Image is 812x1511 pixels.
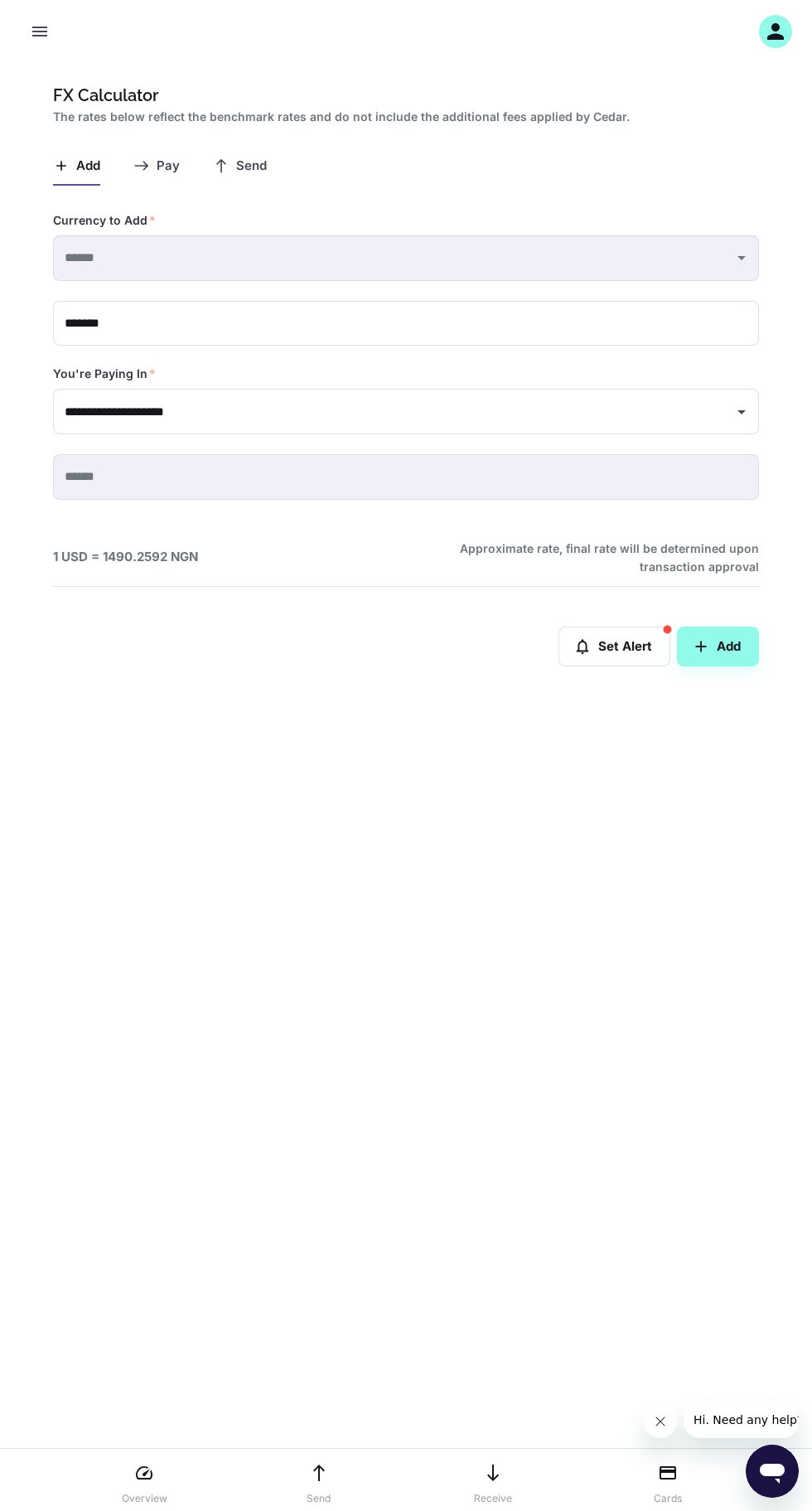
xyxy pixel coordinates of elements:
iframe: Close message [644,1405,677,1438]
button: Set Alert [558,627,670,666]
h2: The rates below reflect the benchmark rates and do not include the additional fees applied by Cedar. [53,108,752,126]
p: Receive [474,1491,512,1506]
a: Cards [638,1455,698,1506]
span: Send [236,158,267,174]
label: Currency to Add [53,212,156,229]
a: Receive [463,1455,523,1506]
iframe: Message from company [684,1402,799,1438]
span: Pay [157,158,180,174]
button: Open [730,400,753,424]
h6: Approximate rate, final rate will be determined upon transaction approval [442,540,759,576]
h1: FX Calculator [53,83,752,108]
button: Add [677,627,759,666]
p: Overview [122,1491,167,1506]
a: Send [289,1455,349,1506]
p: Cards [654,1491,682,1506]
span: Add [76,158,100,174]
iframe: Button to launch messaging window [746,1445,799,1498]
label: You're Paying In [53,366,156,382]
span: Hi. Need any help? [10,12,119,25]
a: Overview [114,1455,174,1506]
p: Send [307,1491,331,1506]
h6: 1 USD = 1490.2592 NGN [53,548,198,567]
